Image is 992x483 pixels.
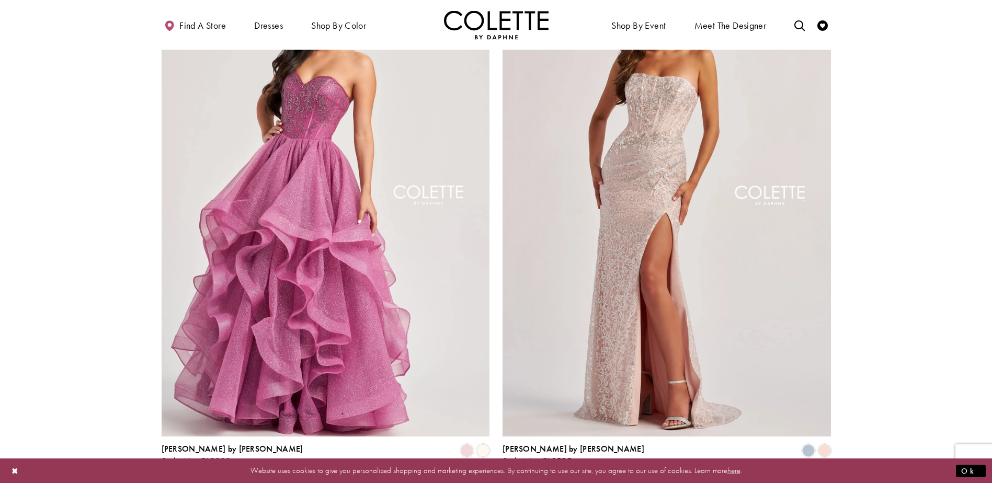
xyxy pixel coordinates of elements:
[815,10,830,39] a: Check Wishlist
[6,462,24,480] button: Close Dialog
[179,20,226,31] span: Find a store
[162,444,303,466] div: Colette by Daphne Style No. CL8200
[503,444,644,466] div: Colette by Daphne Style No. CL8595
[254,20,283,31] span: Dresses
[818,444,831,457] i: Blush
[956,464,986,477] button: Submit Dialog
[461,444,473,457] i: Pink Lily
[309,10,369,39] span: Shop by color
[727,465,740,476] a: here
[252,10,286,39] span: Dresses
[503,443,644,454] span: [PERSON_NAME] by [PERSON_NAME]
[792,10,807,39] a: Toggle search
[162,10,229,39] a: Find a store
[692,10,769,39] a: Meet the designer
[609,10,668,39] span: Shop By Event
[311,20,366,31] span: Shop by color
[75,464,917,478] p: Website uses cookies to give you personalized shopping and marketing experiences. By continuing t...
[444,10,549,39] img: Colette by Daphne
[694,20,767,31] span: Meet the designer
[611,20,666,31] span: Shop By Event
[162,443,303,454] span: [PERSON_NAME] by [PERSON_NAME]
[444,10,549,39] a: Visit Home Page
[477,444,489,457] i: Diamond White
[802,444,815,457] i: Ice Blue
